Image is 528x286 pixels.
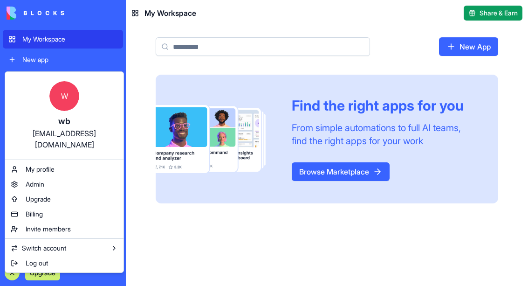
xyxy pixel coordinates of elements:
span: Billing [26,209,43,219]
span: Recent [3,125,123,133]
span: Log out [26,258,48,268]
a: Invite members [7,222,122,237]
a: My profile [7,162,122,177]
a: Billing [7,207,122,222]
div: wb [14,115,114,128]
span: My profile [26,165,55,174]
span: Invite members [26,224,71,234]
span: Switch account [22,244,66,253]
span: W [49,81,79,111]
a: Admin [7,177,122,192]
span: Upgrade [26,195,51,204]
a: Upgrade [7,192,122,207]
div: [EMAIL_ADDRESS][DOMAIN_NAME] [14,128,114,150]
span: Admin [26,180,44,189]
a: Wwb[EMAIL_ADDRESS][DOMAIN_NAME] [7,74,122,158]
